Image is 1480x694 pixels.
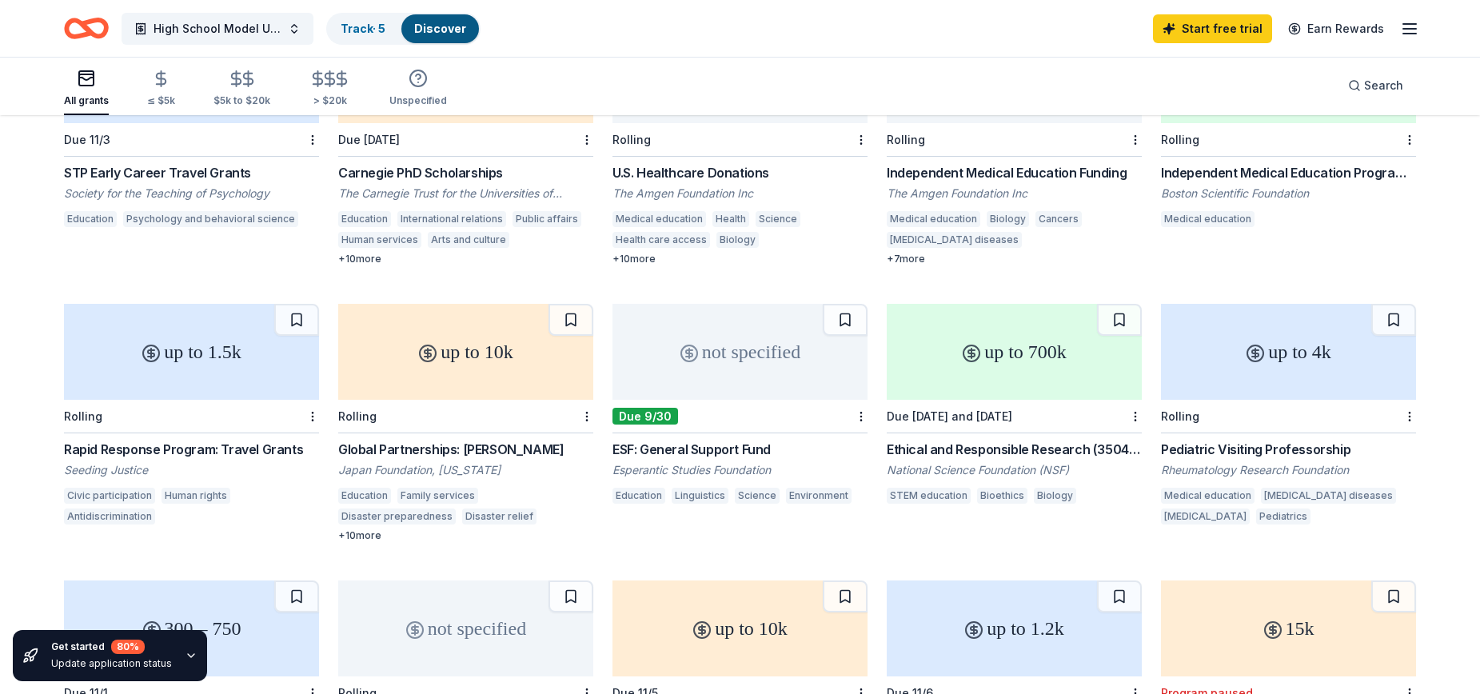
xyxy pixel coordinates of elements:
div: Education [338,488,391,504]
a: Discover [414,22,466,35]
div: not specified [612,304,868,400]
div: Biology [1034,488,1076,504]
div: Environment [786,488,852,504]
button: $5k to $20k [213,63,270,115]
div: Bioethics [977,488,1027,504]
div: Boston Scientific Foundation [1161,185,1416,201]
div: National Science Foundation (NSF) [887,462,1142,478]
div: $5k to $20k [213,94,270,107]
div: Public affairs [513,211,581,227]
span: Search [1364,76,1403,95]
div: + 10 more [338,253,593,265]
div: Education [612,488,665,504]
div: Due [DATE] and [DATE] [887,409,1012,423]
div: up to 1.5k [64,304,319,400]
div: Ethical and Responsible Research (350425) [887,440,1142,459]
div: Esperantic Studies Foundation [612,462,868,478]
a: Start free trial [1153,14,1272,43]
span: High School Model United Nations [154,19,281,38]
a: not specifiedRollingU.S. Healthcare DonationsThe Amgen Foundation IncMedical educationHealthScien... [612,27,868,265]
div: Rolling [887,133,925,146]
div: Society for the Teaching of Psychology [64,185,319,201]
div: Cancers [1035,211,1082,227]
a: up to 4kRollingPediatric Visiting ProfessorshipRheumatology Research FoundationMedical education[... [1161,304,1416,529]
div: + 7 more [887,253,1142,265]
div: Health [712,211,749,227]
div: Due 9/30 [612,408,678,425]
div: The Carnegie Trust for the Universities of [GEOGRAPHIC_DATA] [338,185,593,201]
button: High School Model United Nations [122,13,313,45]
a: 45k+RollingIndependent Medical Education Program GrantsBoston Scientific FoundationMedical education [1161,27,1416,232]
div: All grants [64,94,109,107]
div: Science [756,211,800,227]
a: up to 10kRollingGlobal Partnerships: [PERSON_NAME]Japan Foundation, [US_STATE]EducationFamily ser... [338,304,593,542]
a: not specifiedRollingIndependent Medical Education FundingThe Amgen Foundation IncMedical educatio... [887,27,1142,265]
button: ≤ $5k [147,63,175,115]
div: Due 11/3 [64,133,110,146]
a: Track· 5 [341,22,385,35]
div: Japan Foundation, [US_STATE] [338,462,593,478]
div: STEM education [887,488,971,504]
div: The Amgen Foundation Inc [887,185,1142,201]
div: Civic participation [64,488,155,504]
div: International relations [397,211,506,227]
a: not specifiedDue 9/30ESF: General Support FundEsperantic Studies FoundationEducationLinguisticsSc... [612,304,868,509]
div: Independent Medical Education Funding [887,163,1142,182]
div: Rolling [64,409,102,423]
a: up to 700kDue [DATE] and [DATE]Ethical and Responsible Research (350425)National Science Foundati... [887,304,1142,509]
div: [MEDICAL_DATA] diseases [887,232,1022,248]
a: Home [64,10,109,47]
div: Disaster preparedness [338,509,456,524]
div: Biology [716,232,759,248]
button: Search [1335,70,1416,102]
div: Rolling [1161,409,1199,423]
button: All grants [64,62,109,115]
div: Unspecified [389,94,447,107]
div: Linguistics [672,488,728,504]
a: 17.9kDue [DATE]Carnegie PhD ScholarshipsThe Carnegie Trust for the Universities of [GEOGRAPHIC_DA... [338,27,593,265]
div: > $20k [309,94,351,107]
div: Medical education [1161,211,1255,227]
div: The Amgen Foundation Inc [612,185,868,201]
div: 80 % [111,640,145,654]
div: Global Partnerships: [PERSON_NAME] [338,440,593,459]
div: Antidiscrimination [64,509,155,524]
div: Environment [516,232,581,248]
div: U.S. Healthcare Donations [612,163,868,182]
a: up to 500Due 11/3STP Early Career Travel GrantsSociety for the Teaching of PsychologyEducationPsy... [64,27,319,232]
div: up to 1.2k [887,580,1142,676]
div: Due [DATE] [338,133,400,146]
div: [MEDICAL_DATA] diseases [1261,488,1396,504]
div: Seeding Justice [64,462,319,478]
div: Education [338,211,391,227]
a: Earn Rewards [1279,14,1394,43]
div: Disaster relief [462,509,537,524]
div: Rolling [612,133,651,146]
div: Rheumatology Research Foundation [1161,462,1416,478]
div: ESF: General Support Fund [612,440,868,459]
a: up to 1.5kRollingRapid Response Program: Travel GrantsSeeding JusticeCivic participationHuman rig... [64,304,319,529]
div: Rolling [338,409,377,423]
div: Medical education [612,211,706,227]
div: up to 10k [612,580,868,676]
div: Human services [338,232,421,248]
div: Psychology and behavioral science [123,211,298,227]
div: Health care access [612,232,710,248]
div: Family services [397,488,478,504]
div: + 10 more [612,253,868,265]
div: Rolling [1161,133,1199,146]
div: Arts and culture [428,232,509,248]
div: Update application status [51,657,172,670]
div: Rapid Response Program: Travel Grants [64,440,319,459]
div: Biology [987,211,1029,227]
div: Medical education [1161,488,1255,504]
div: ≤ $5k [147,94,175,107]
div: Independent Medical Education Program Grants [1161,163,1416,182]
div: not specified [338,580,593,676]
div: + 10 more [338,529,593,542]
div: Education [64,211,117,227]
div: up to 4k [1161,304,1416,400]
div: Medical education [887,211,980,227]
div: Pediatric Visiting Professorship [1161,440,1416,459]
div: 15k [1161,580,1416,676]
